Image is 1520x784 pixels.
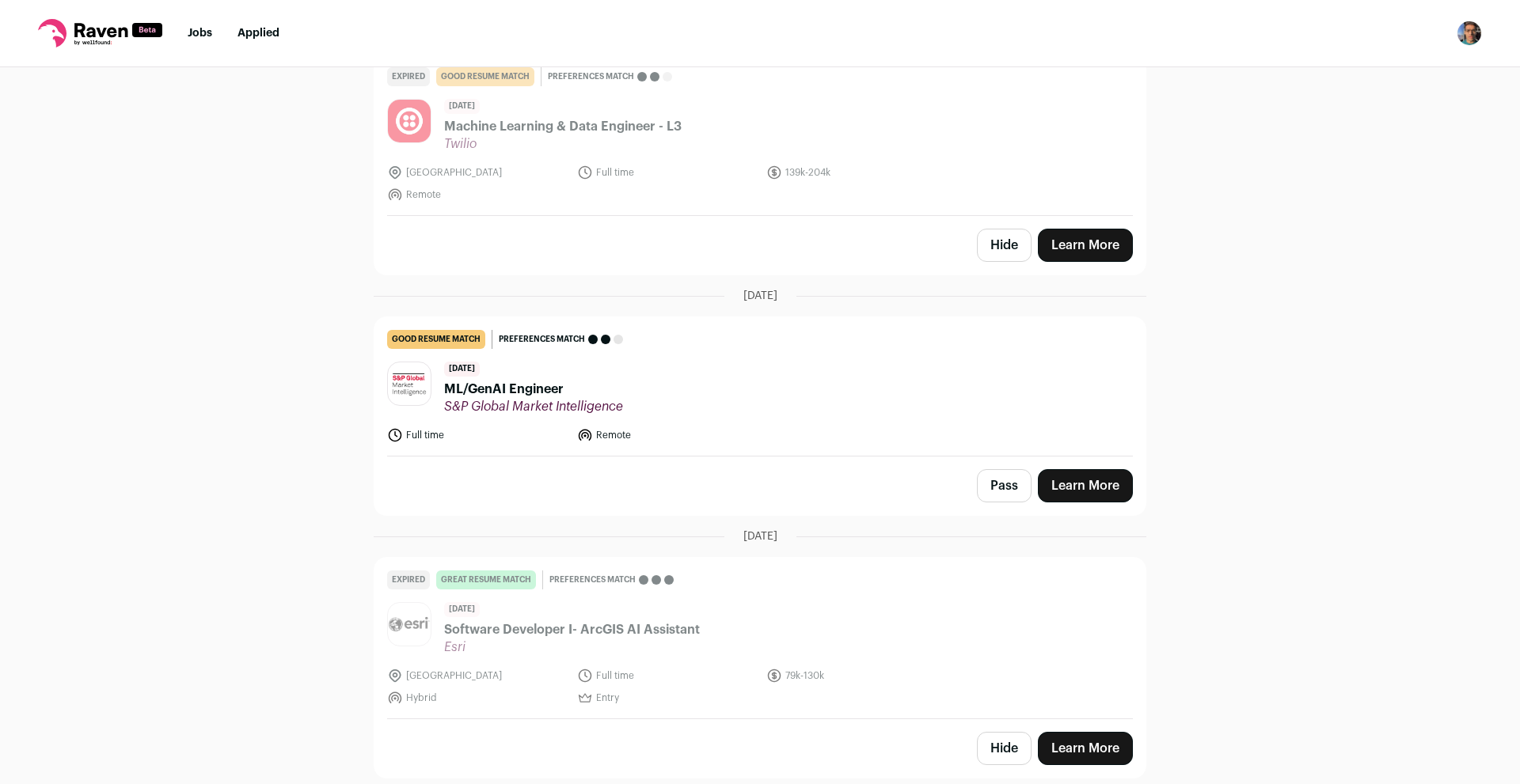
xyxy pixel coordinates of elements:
[743,288,777,304] span: [DATE]
[374,558,1146,718] a: Expired great resume match Preferences match [DATE] Software Developer I- ArcGIS AI Assistant Esr...
[444,620,700,639] span: Software Developer I- ArcGIS AI Assistant
[387,570,430,589] div: Expired
[1457,21,1482,46] img: 17416607-medium_jpg
[577,427,758,443] li: Remote
[444,362,480,377] span: [DATE]
[374,55,1146,215] a: Expired good resume match Preferences match [DATE] Machine Learning & Data Engineer - L3 Twilio [...
[577,690,758,706] li: Entry
[444,399,623,415] span: S&P Global Market Intelligence
[743,528,777,544] span: [DATE]
[387,330,485,349] div: good resume match
[577,165,758,180] li: Full time
[388,369,431,400] img: a736ac891c25ddf1e128370149edd74b951ff2fd8a72c8e326a9ef4193d6b970
[444,602,480,617] span: [DATE]
[977,732,1032,765] button: Hide
[388,100,431,142] img: 9ec907bf8bf7bd051eae7243908bc2757e1fb5ade49d9ac0816241e627f6fcbc.jpg
[444,380,623,399] span: ML/GenAI Engineer
[444,136,682,152] span: Twilio
[548,69,634,85] span: Preferences match
[387,67,430,86] div: Expired
[577,668,758,684] li: Full time
[444,99,480,114] span: [DATE]
[436,67,534,86] div: good resume match
[766,668,947,684] li: 79k-130k
[237,28,279,39] a: Applied
[387,690,568,706] li: Hybrid
[387,165,568,180] li: [GEOGRAPHIC_DATA]
[444,117,682,136] span: Machine Learning & Data Engineer - L3
[387,668,568,684] li: [GEOGRAPHIC_DATA]
[388,603,431,646] img: 8d4dd2adf77dc1a9e783648abfe8beaa684ae49c699bde21930ef0c1d15056c3.png
[444,639,700,655] span: Esri
[1038,732,1133,765] a: Learn More
[977,469,1032,502] button: Pass
[549,572,636,588] span: Preferences match
[766,165,947,180] li: 139k-204k
[1038,229,1133,262] a: Learn More
[1038,469,1133,502] a: Learn More
[1457,21,1482,46] button: Open dropdown
[499,331,585,347] span: Preferences match
[387,427,568,443] li: Full time
[387,187,568,203] li: Remote
[436,570,536,589] div: great resume match
[188,28,212,39] a: Jobs
[977,229,1032,262] button: Hide
[374,317,1146,456] a: good resume match Preferences match [DATE] ML/GenAI Engineer S&P Global Market Intelligence Full ...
